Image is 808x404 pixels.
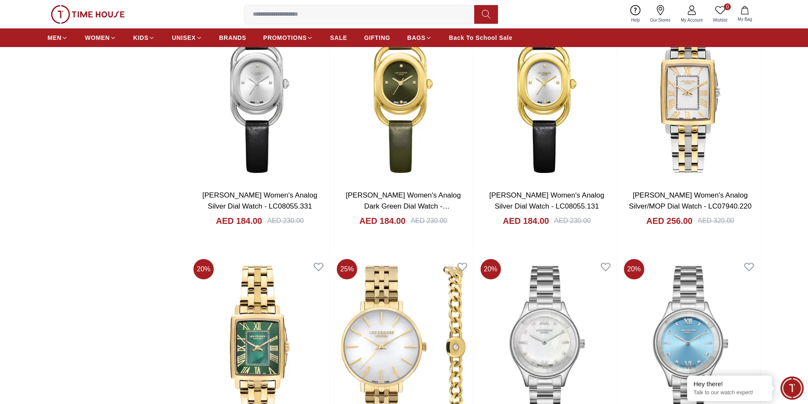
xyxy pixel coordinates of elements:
span: 0 [724,3,731,10]
span: BRANDS [219,33,246,42]
a: Back To School Sale [449,30,512,45]
img: Lee Cooper Women's Analog Silver Dial Watch - LC08055.331 [190,1,330,183]
img: Lee Cooper Women's Analog Silver/MOP Dial Watch - LC07940.220 [621,1,760,183]
a: PROMOTIONS [263,30,313,45]
img: Lee Cooper Women's Analog Dark Green Dial Watch - LC08055.177 [333,1,473,183]
span: 20 % [481,259,501,279]
img: ... [51,5,125,24]
h4: AED 184.00 [359,215,405,227]
a: SALE [330,30,347,45]
a: [PERSON_NAME] Women's Analog Dark Green Dial Watch - LC08055.177 [346,191,461,221]
span: KIDS [133,33,148,42]
span: My Account [677,17,706,23]
div: Hey there! [693,380,766,388]
span: Help [628,17,643,23]
span: Wishlist [710,17,731,23]
div: AED 320.00 [698,216,734,226]
span: 25 % [337,259,357,279]
span: My Bag [734,16,755,22]
a: BAGS [407,30,432,45]
a: WOMEN [85,30,116,45]
h4: AED 256.00 [646,215,693,227]
a: [PERSON_NAME] Women's Analog Silver Dial Watch - LC08055.131 [489,191,604,210]
button: My Bag [733,4,757,24]
a: MEN [48,30,68,45]
span: 20 % [624,259,644,279]
span: SALE [330,33,347,42]
a: KIDS [133,30,155,45]
a: Our Stores [645,3,676,25]
a: [PERSON_NAME] Women's Analog Silver Dial Watch - LC08055.331 [202,191,317,210]
img: Lee Cooper Women's Analog Silver Dial Watch - LC08055.131 [477,1,617,183]
a: GIFTING [364,30,390,45]
h4: AED 184.00 [216,215,262,227]
span: WOMEN [85,33,110,42]
div: AED 230.00 [554,216,590,226]
p: Talk to our watch expert! [693,389,766,396]
a: 0Wishlist [708,3,733,25]
div: AED 230.00 [411,216,447,226]
span: Back To School Sale [449,33,512,42]
span: PROMOTIONS [263,33,307,42]
span: MEN [48,33,62,42]
h4: AED 184.00 [503,215,549,227]
div: Chat Widget [780,376,804,400]
a: BRANDS [219,30,246,45]
span: 20 % [193,259,214,279]
div: AED 230.00 [267,216,304,226]
a: [PERSON_NAME] Women's Analog Silver/MOP Dial Watch - LC07940.220 [629,191,752,210]
span: UNISEX [172,33,196,42]
span: Our Stores [647,17,674,23]
a: UNISEX [172,30,202,45]
span: BAGS [407,33,425,42]
a: Help [626,3,645,25]
span: GIFTING [364,33,390,42]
